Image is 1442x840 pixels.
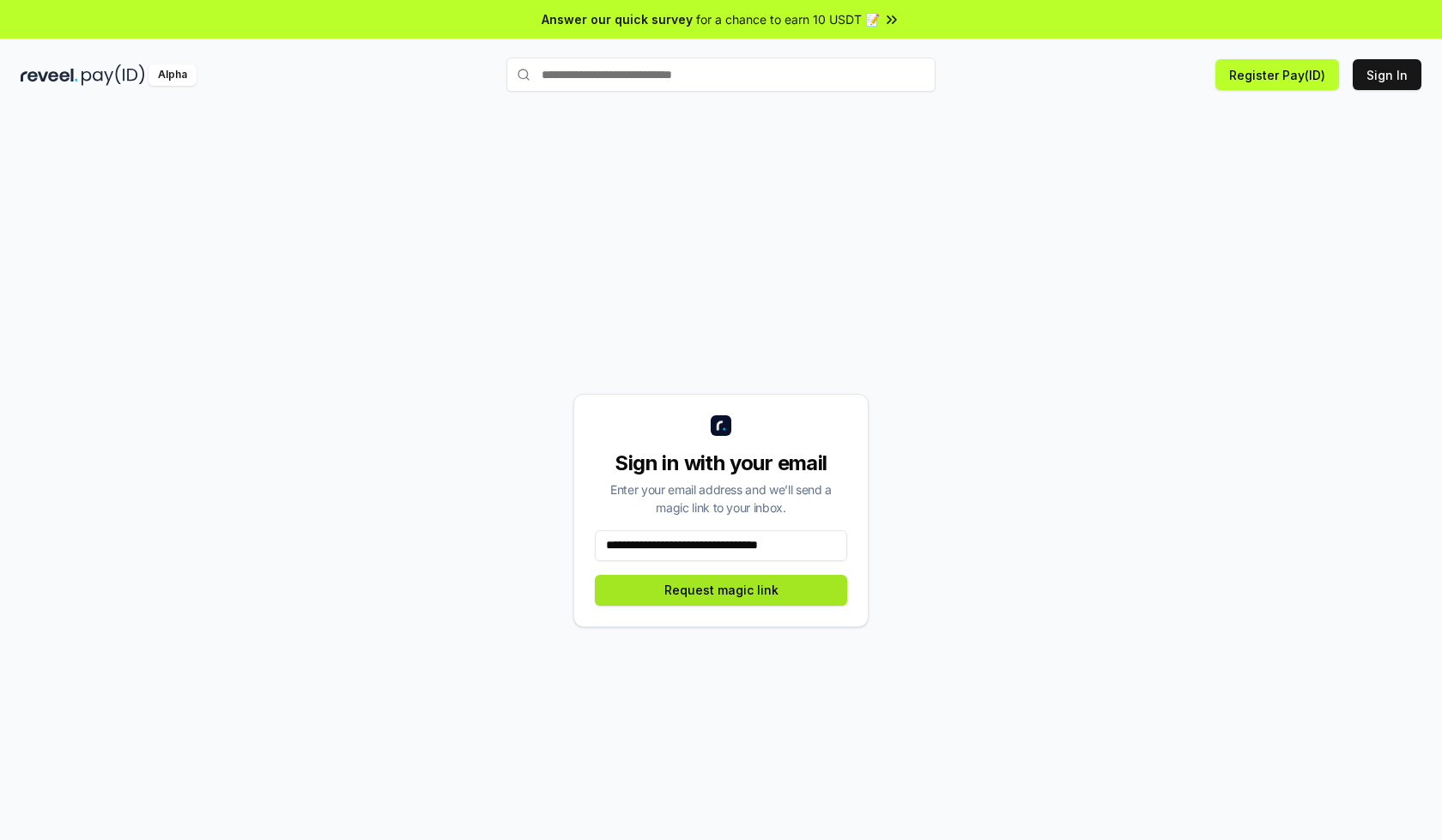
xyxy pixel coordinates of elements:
div: Enter your email address and we’ll send a magic link to your inbox. [595,480,847,517]
button: Request magic link [595,575,847,606]
div: Sign in with your email [595,450,847,477]
span: Answer our quick survey [542,10,693,28]
img: reveel_dark [21,64,78,86]
button: Register Pay(ID) [1215,59,1339,90]
img: pay_id [82,64,145,86]
span: for a chance to earn 10 USDT 📝 [696,10,880,28]
button: Sign In [1353,59,1421,90]
img: logo_small [711,415,731,436]
div: Alpha [148,64,197,86]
